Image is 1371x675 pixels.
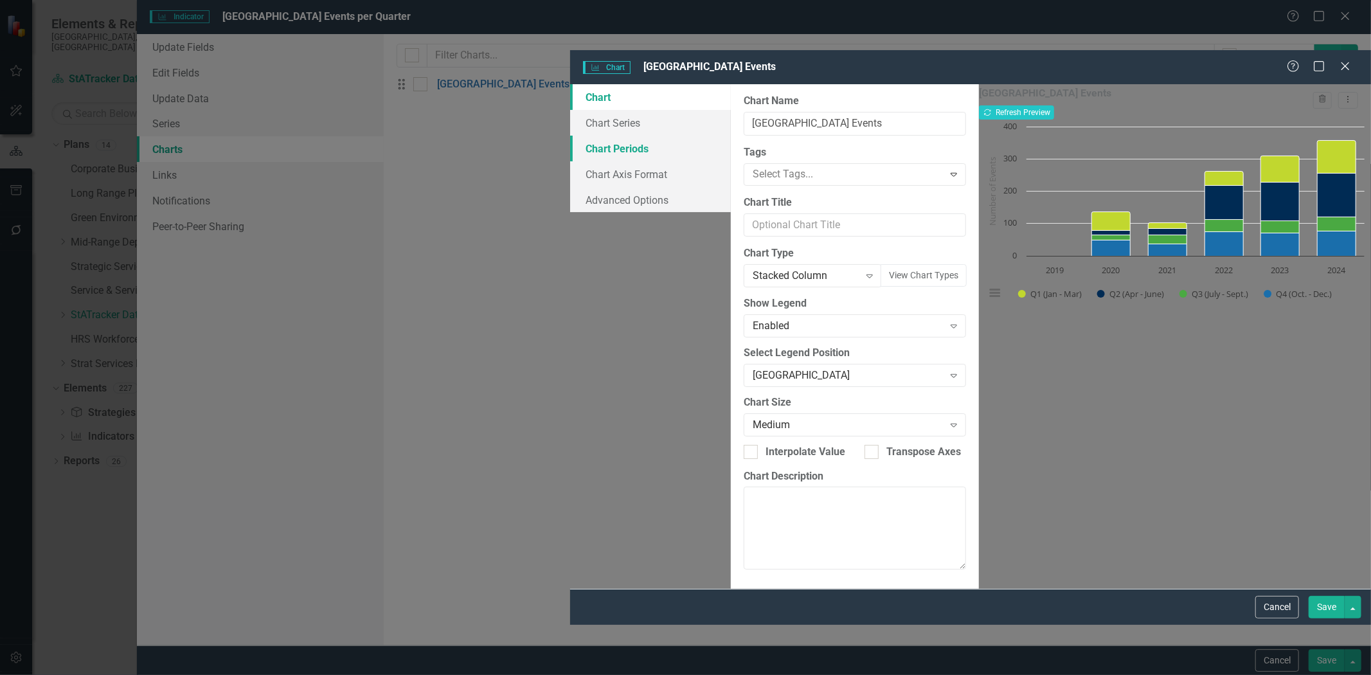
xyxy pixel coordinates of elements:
text: Q4 (Oct. - Dec.) [1276,288,1332,300]
path: 2020, 13. Q2 (Apr - June). [1092,230,1131,235]
span: [GEOGRAPHIC_DATA] Events [643,60,776,73]
text: 200 [1003,184,1017,196]
button: Show Q3 (July - Sept.) [1179,289,1250,300]
text: Q1 (Jan - Mar) [1030,288,1082,300]
text: 2020 [1102,264,1120,276]
button: Show Q4 (Oct. - Dec.) [1264,289,1334,300]
path: 2023, 82. Q1 (Jan - Mar). [1261,156,1300,182]
path: 2024, 76. Q4 (Oct. - Dec.). [1318,231,1356,256]
div: Stacked Column [753,269,859,283]
button: View chart menu, Chart [986,284,1004,302]
text: 2021 [1158,264,1176,276]
text: Q2 (Apr - June) [1109,288,1164,300]
button: Show Q1 (Jan - Mar) [1018,289,1083,300]
path: 2022, 104. Q2 (Apr - June). [1205,185,1244,219]
div: Interpolate Values [766,445,850,460]
button: View Chart Types [881,264,967,287]
text: Number of Events [987,157,998,226]
div: Chart. Highcharts interactive chart. [979,120,1371,313]
a: Advanced Options [570,187,731,213]
svg: Interactive chart [979,120,1371,313]
g: Q3 (July - Sept.), bar series 3 of 4 with 6 bars. [1055,217,1356,244]
label: Chart Description [744,469,966,484]
input: Optional Chart Title [744,213,966,237]
label: Chart Title [744,195,966,210]
a: Chart Periods [570,136,731,161]
path: 2023, 118. Q2 (Apr - June). [1261,182,1300,221]
button: Show Q2 (Apr - June) [1097,289,1165,300]
span: Chart [583,61,631,74]
a: Chart Series [570,110,731,136]
path: 2024, 136. Q2 (Apr - June). [1318,173,1356,217]
path: 2024, 44. Q3 (July - Sept.). [1318,217,1356,231]
path: 2023, 39. Q3 (July - Sept.). [1261,221,1300,233]
g: Q2 (Apr - June), bar series 2 of 4 with 6 bars. [1055,173,1356,235]
h3: [GEOGRAPHIC_DATA] Events [979,87,1371,99]
div: Transpose Axes [886,445,961,460]
text: 0 [1012,249,1017,261]
path: 2020, 49. Q4 (Oct. - Dec.). [1092,240,1131,256]
label: Chart Type [744,246,966,261]
label: Show Legend [744,296,966,311]
button: Save [1309,596,1345,618]
g: Q1 (Jan - Mar), bar series 1 of 4 with 6 bars. [1055,140,1356,230]
label: Tags [744,145,966,160]
path: 2022, 45. Q1 (Jan - Mar). [1205,171,1244,185]
label: Chart Name [744,94,966,109]
div: Enabled [753,319,944,334]
text: 2024 [1327,264,1346,276]
text: 100 [1003,217,1017,228]
div: Medium [753,417,944,432]
button: Cancel [1255,596,1299,618]
a: Chart Axis Format [570,161,731,187]
path: 2021, 27. Q3 (July - Sept.). [1149,235,1187,244]
text: 2022 [1215,264,1233,276]
path: 2021, 37. Q4 (Oct. - Dec.). [1149,244,1187,256]
path: 2021, 21. Q2 (Apr - June). [1149,228,1187,235]
text: 2019 [1046,264,1064,276]
path: 2022, 39. Q3 (July - Sept.). [1205,219,1244,231]
a: Chart [570,84,731,110]
path: 2024, 101. Q1 (Jan - Mar). [1318,140,1356,173]
label: Chart Size [744,395,966,410]
button: Refresh Preview [979,105,1054,120]
path: 2020, 16. Q3 (July - Sept.). [1092,235,1131,240]
text: 2023 [1271,264,1289,276]
path: 2021, 17. Q1 (Jan - Mar). [1149,222,1187,228]
path: 2020, 58. Q1 (Jan - Mar). [1092,212,1131,230]
label: Select Legend Position [744,346,966,361]
text: 400 [1003,120,1017,132]
path: 2023, 70. Q4 (Oct. - Dec.). [1261,233,1300,256]
div: [GEOGRAPHIC_DATA] [753,368,944,383]
text: Q3 (July - Sept.) [1192,288,1248,300]
text: 300 [1003,152,1017,164]
g: Q4 (Oct. - Dec.), bar series 4 of 4 with 6 bars. [1055,231,1356,256]
path: 2022, 74. Q4 (Oct. - Dec.). [1205,231,1244,256]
